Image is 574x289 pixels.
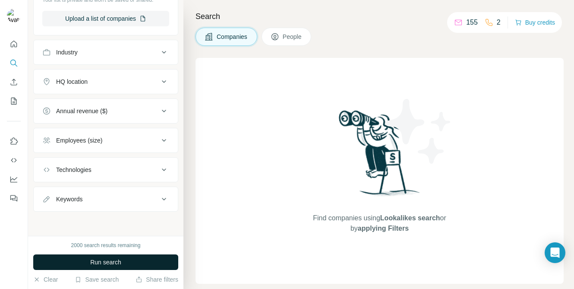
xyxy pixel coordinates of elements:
button: Annual revenue ($) [34,101,178,121]
span: Find companies using or by [310,213,448,234]
button: Feedback [7,191,21,206]
button: Run search [33,254,178,270]
span: Companies [217,32,248,41]
button: Use Surfe API [7,152,21,168]
button: Keywords [34,189,178,210]
button: Technologies [34,159,178,180]
button: HQ location [34,71,178,92]
button: Enrich CSV [7,74,21,90]
button: Upload a list of companies [42,11,169,26]
div: Keywords [56,195,82,203]
button: My lists [7,93,21,109]
button: Buy credits [515,16,555,29]
p: 2 [497,17,501,28]
h4: Search [196,10,564,22]
button: Quick start [7,36,21,52]
button: Use Surfe on LinkedIn [7,133,21,149]
div: Open Intercom Messenger [545,242,565,263]
button: Save search [75,275,119,284]
button: Employees (size) [34,130,178,151]
button: Industry [34,42,178,63]
span: Run search [90,258,121,267]
button: Clear [33,275,58,284]
button: Search [7,55,21,71]
img: Surfe Illustration - Woman searching with binoculars [335,108,425,204]
span: applying Filters [358,225,409,232]
button: Dashboard [7,171,21,187]
img: Avatar [7,9,21,22]
div: Annual revenue ($) [56,107,107,115]
div: Employees (size) [56,136,102,145]
p: 155 [466,17,478,28]
div: 2000 search results remaining [71,241,141,249]
div: Technologies [56,165,91,174]
div: Industry [56,48,78,57]
div: HQ location [56,77,88,86]
span: Lookalikes search [380,214,440,222]
button: Share filters [136,275,178,284]
img: Surfe Illustration - Stars [380,92,457,170]
span: People [283,32,303,41]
